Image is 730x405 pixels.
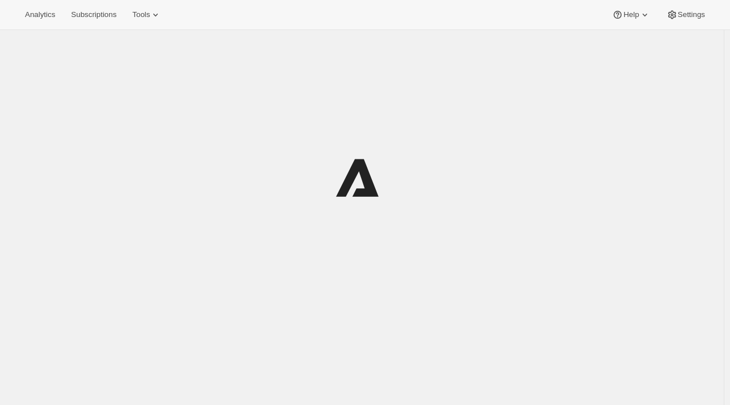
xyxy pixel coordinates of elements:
span: Analytics [25,10,55,19]
button: Tools [125,7,168,23]
span: Settings [678,10,705,19]
button: Settings [660,7,712,23]
span: Help [623,10,639,19]
button: Analytics [18,7,62,23]
span: Tools [132,10,150,19]
button: Help [605,7,657,23]
span: Subscriptions [71,10,116,19]
button: Subscriptions [64,7,123,23]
